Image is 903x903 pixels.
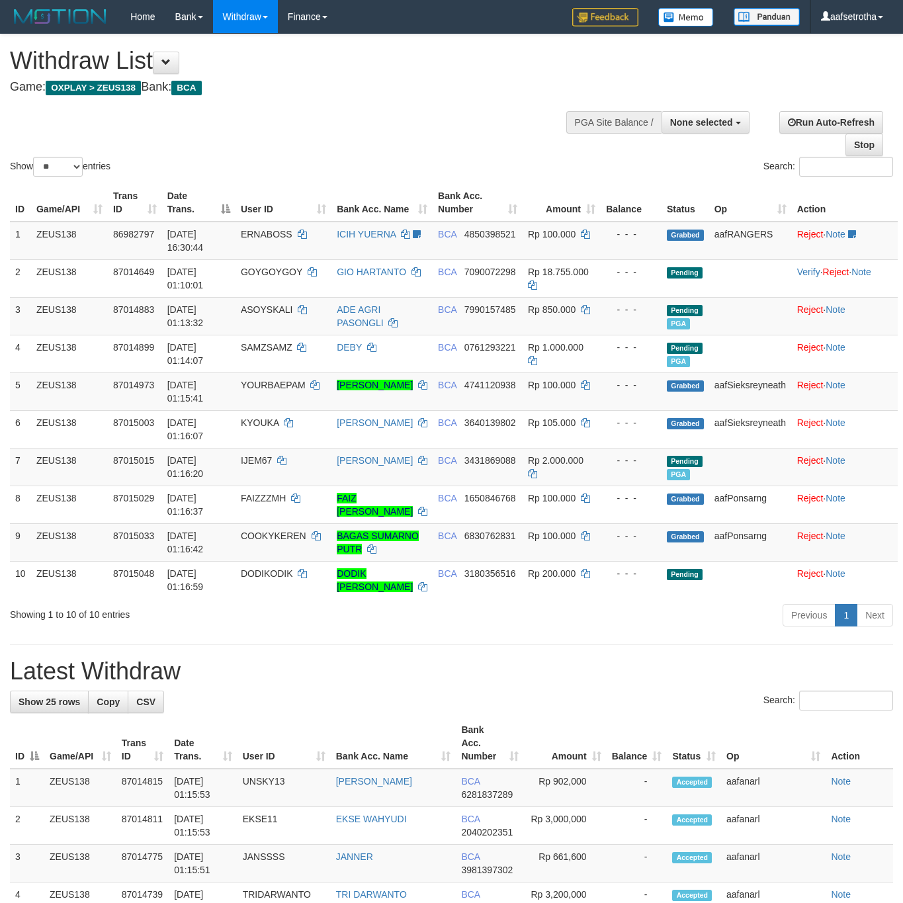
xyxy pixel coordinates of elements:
span: None selected [670,117,733,128]
a: Reject [797,304,824,315]
th: Trans ID: activate to sort column ascending [116,718,169,769]
a: Reject [797,417,824,428]
a: GIO HARTANTO [337,267,406,277]
input: Search: [799,691,893,710]
td: - [607,769,667,807]
label: Show entries [10,157,110,177]
td: 8 [10,486,31,523]
div: - - - [606,303,656,316]
span: 87014883 [113,304,154,315]
td: ZEUS138 [31,335,108,372]
td: ZEUS138 [44,769,116,807]
span: Copy 0761293221 to clipboard [464,342,516,353]
span: BCA [438,229,456,239]
span: Rp 18.755.000 [528,267,589,277]
span: 86982797 [113,229,154,239]
div: - - - [606,454,656,467]
td: 1 [10,769,44,807]
a: ADE AGRI PASONGLI [337,304,384,328]
a: Run Auto-Refresh [779,111,883,134]
th: Game/API: activate to sort column ascending [31,184,108,222]
span: Pending [667,569,703,580]
span: Rp 100.000 [528,531,576,541]
span: BCA [171,81,201,95]
span: Copy 1650846768 to clipboard [464,493,516,503]
a: Reject [797,531,824,541]
span: Rp 2.000.000 [528,455,583,466]
td: [DATE] 01:15:51 [169,845,237,882]
td: 2 [10,807,44,845]
span: 87015003 [113,417,154,428]
td: JANSSSS [237,845,331,882]
a: Note [826,568,845,579]
td: aafanarl [721,807,826,845]
div: - - - [606,341,656,354]
a: Note [826,380,845,390]
label: Search: [763,157,893,177]
td: 1 [10,222,31,260]
span: YOURBAEPAM [241,380,306,390]
span: FAIZZZMH [241,493,286,503]
td: 3 [10,297,31,335]
span: BCA [438,568,456,579]
td: - [607,807,667,845]
span: Copy 6830762831 to clipboard [464,531,516,541]
a: Previous [783,604,836,626]
td: ZEUS138 [31,486,108,523]
select: Showentries [33,157,83,177]
span: BCA [438,304,456,315]
td: · [792,297,898,335]
td: aafanarl [721,845,826,882]
a: [PERSON_NAME] [337,455,413,466]
th: User ID: activate to sort column ascending [237,718,331,769]
a: Note [826,417,845,428]
span: Rp 105.000 [528,417,576,428]
span: SAMZSAMZ [241,342,292,353]
span: 87015033 [113,531,154,541]
span: DODIKODIK [241,568,293,579]
td: Rp 661,600 [524,845,607,882]
span: ERNABOSS [241,229,292,239]
td: 5 [10,372,31,410]
span: Rp 1.000.000 [528,342,583,353]
td: ZEUS138 [31,523,108,561]
span: Grabbed [667,230,704,241]
th: Amount: activate to sort column ascending [524,718,607,769]
td: ZEUS138 [44,845,116,882]
a: Note [831,814,851,824]
a: Note [826,304,845,315]
span: Grabbed [667,418,704,429]
span: Pending [667,343,703,354]
a: Reject [797,493,824,503]
span: OXPLAY > ZEUS138 [46,81,141,95]
img: Button%20Memo.svg [658,8,714,26]
th: Bank Acc. Name: activate to sort column ascending [331,718,456,769]
span: COOKYKEREN [241,531,306,541]
th: ID [10,184,31,222]
span: 87014899 [113,342,154,353]
h4: Game: Bank: [10,81,589,94]
span: ASOYSKALI [241,304,293,315]
td: - [607,845,667,882]
span: 87015048 [113,568,154,579]
span: Accepted [672,890,712,901]
div: - - - [606,416,656,429]
img: MOTION_logo.png [10,7,110,26]
span: BCA [461,776,480,787]
a: EKSE WAHYUDI [336,814,407,824]
span: Show 25 rows [19,697,80,707]
h1: Latest Withdraw [10,658,893,685]
td: · [792,335,898,372]
th: Status [662,184,709,222]
td: 2 [10,259,31,297]
a: DEBY [337,342,362,353]
th: Bank Acc. Number: activate to sort column ascending [433,184,523,222]
a: Reject [797,342,824,353]
td: ZEUS138 [31,222,108,260]
span: Copy 3180356516 to clipboard [464,568,516,579]
td: ZEUS138 [31,372,108,410]
span: BCA [438,531,456,541]
span: BCA [461,814,480,824]
a: Note [826,531,845,541]
a: Note [826,342,845,353]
